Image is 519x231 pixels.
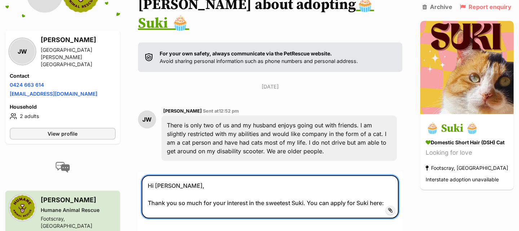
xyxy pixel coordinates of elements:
[41,215,116,230] div: Footscray, [GEOGRAPHIC_DATA]
[10,82,44,88] a: 0424 663 614
[138,110,156,128] div: JW
[10,91,97,97] a: [EMAIL_ADDRESS][DOMAIN_NAME]
[41,35,116,45] h3: [PERSON_NAME]
[10,112,116,121] li: 2 adults
[426,177,499,183] span: Interstate adoption unavailable
[426,163,508,173] div: Footscray, [GEOGRAPHIC_DATA]
[10,128,116,140] a: View profile
[41,46,116,68] div: [GEOGRAPHIC_DATA][PERSON_NAME][GEOGRAPHIC_DATA]
[161,115,397,161] div: There is only two of us and my husband enjoys going out with friends. I am slightly restricted wi...
[10,195,35,220] img: Humane Animal Rescue profile pic
[160,50,358,65] p: Avoid sharing personal information such as phone numbers and personal address.
[10,72,116,80] h4: Contact
[203,108,239,114] span: Sent at
[460,4,511,10] a: Report enquiry
[48,130,77,137] span: View profile
[426,139,508,146] div: Domestic Short Hair (DSH) Cat
[426,148,508,158] div: Looking for love
[160,50,332,56] strong: For your own safety, always communicate via the PetRescue website.
[420,115,514,190] a: 🧁 Suki 🧁 Domestic Short Hair (DSH) Cat Looking for love Footscray, [GEOGRAPHIC_DATA] Interstate a...
[41,207,116,214] div: Humane Animal Rescue
[10,39,35,64] div: JW
[420,21,514,114] img: 🧁 Suki 🧁
[422,4,452,10] a: Archive
[138,83,402,90] p: [DATE]
[41,195,116,205] h3: [PERSON_NAME]
[56,162,70,173] img: conversation-icon-4a6f8262b818ee0b60e3300018af0b2d0b884aa5de6e9bcb8d3d4eeb1a70a7c4.svg
[426,121,508,137] h3: 🧁 Suki 🧁
[10,103,116,110] h4: Household
[163,108,202,114] span: [PERSON_NAME]
[219,108,239,114] span: 12:52 pm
